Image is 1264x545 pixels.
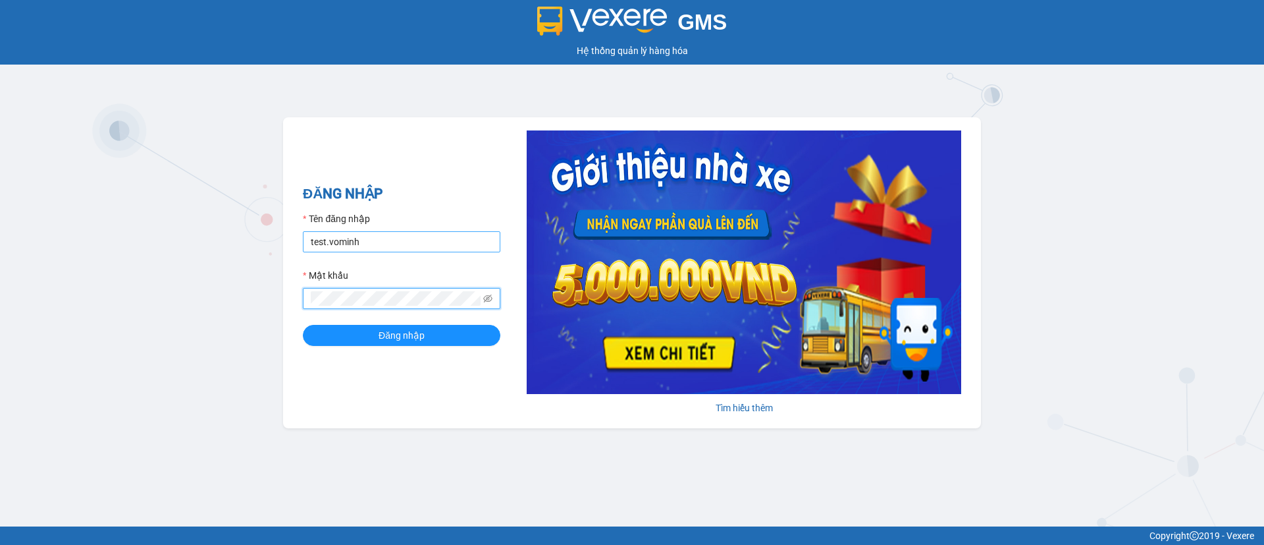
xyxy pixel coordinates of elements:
[379,328,425,343] span: Đăng nhập
[483,294,492,303] span: eye-invisible
[303,231,500,252] input: Tên đăng nhập
[527,130,961,394] img: banner-0
[303,183,500,205] h2: ĐĂNG NHẬP
[303,268,348,283] label: Mật khẩu
[10,529,1254,543] div: Copyright 2019 - Vexere
[303,212,370,226] label: Tên đăng nhập
[537,7,668,36] img: logo 2
[303,325,500,346] button: Đăng nhập
[311,291,481,306] input: Mật khẩu
[537,20,727,30] a: GMS
[527,401,961,415] div: Tìm hiểu thêm
[677,10,727,34] span: GMS
[1190,531,1199,540] span: copyright
[3,43,1261,58] div: Hệ thống quản lý hàng hóa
